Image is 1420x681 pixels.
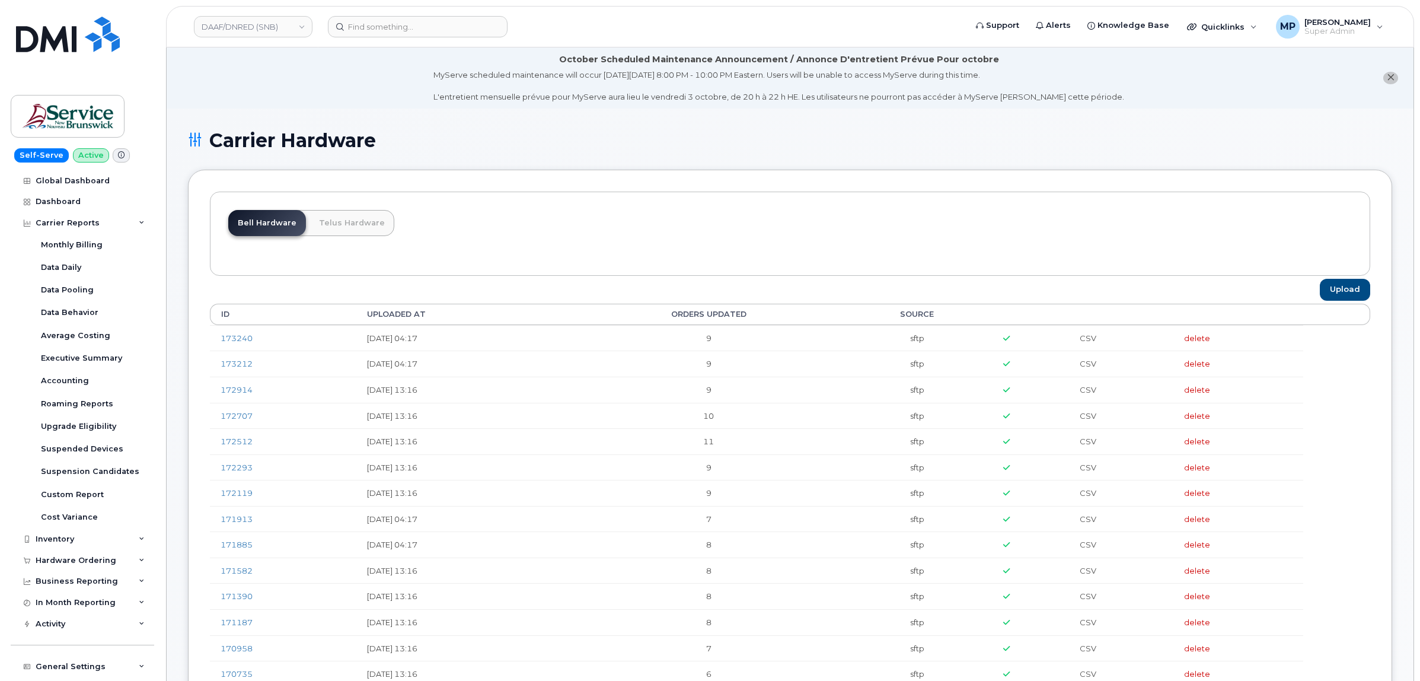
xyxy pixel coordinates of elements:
td: sftp [841,558,993,584]
i: Parsed at: 2025-09-16 13:30 [1003,645,1010,653]
a: Telus Hardware [309,210,394,236]
a: delete [1184,385,1210,394]
a: delete [1184,359,1210,368]
td: CSV [1069,480,1173,506]
i: Parsed at: 2025-09-29 04:42 [1003,360,1010,368]
a: 172512 [221,437,253,446]
a: 172293 [221,463,253,472]
a: delete [1184,463,1210,472]
td: 2025-09-25 13:16 [356,403,576,429]
a: 170735 [221,669,253,679]
td: 8 [576,609,841,635]
td: 2025-09-16 13:16 [356,635,576,661]
a: delete [1184,540,1210,549]
i: Parsed at: 2025-09-15 13:25 [1003,670,1010,678]
td: 2025-09-19 13:16 [356,558,576,584]
i: Parsed at: 2025-09-22 13:29 [1003,489,1010,497]
td: 9 [576,454,841,480]
td: 2025-09-23 13:16 [356,454,576,480]
td: CSV [1069,506,1173,532]
td: CSV [1069,609,1173,635]
td: 11 [576,428,841,454]
td: 9 [576,480,841,506]
td: sftp [841,532,993,558]
td: 2025-09-29 04:17 [356,351,576,377]
a: delete [1184,644,1210,653]
i: Parsed at: 2025-09-18 13:26 [1003,593,1010,600]
td: sftp [841,377,993,403]
i: Parsed at: 2025-09-24 13:31 [1003,438,1010,445]
td: 2025-09-22 04:17 [356,532,576,558]
i: Parsed at: 2025-09-26 13:27 [1003,386,1010,394]
td: 8 [576,558,841,584]
td: CSV [1069,635,1173,661]
td: sftp [841,480,993,506]
td: 9 [576,325,841,351]
a: delete [1184,591,1210,601]
th: ORDERS UPDATED [576,304,841,325]
td: 9 [576,351,841,377]
td: 7 [576,635,841,661]
td: 9 [576,377,841,403]
a: 171582 [221,566,253,575]
a: 172707 [221,411,253,421]
a: 173240 [221,333,253,343]
div: October Scheduled Maintenance Announcement / Annonce D'entretient Prévue Pour octobre [559,53,999,66]
td: CSV [1069,532,1173,558]
td: 2025-09-18 13:16 [356,583,576,609]
td: 8 [576,583,841,609]
td: 2025-09-22 04:17 [356,506,576,532]
a: delete [1184,411,1210,421]
td: CSV [1069,428,1173,454]
a: delete [1184,488,1210,498]
a: 171885 [221,540,253,549]
td: sftp [841,609,993,635]
a: 172914 [221,385,253,394]
td: CSV [1069,454,1173,480]
a: delete [1184,437,1210,446]
td: CSV [1069,403,1173,429]
td: sftp [841,325,993,351]
a: delete [1184,618,1210,627]
a: 171187 [221,618,253,627]
td: 8 [576,532,841,558]
td: 7 [576,506,841,532]
td: CSV [1069,377,1173,403]
i: Parsed at: 2025-09-22 04:39 [1003,541,1010,549]
div: MyServe scheduled maintenance will occur [DATE][DATE] 8:00 PM - 10:00 PM Eastern. Users will be u... [433,69,1124,103]
th: UPLOADED AT [356,304,576,325]
a: 172119 [221,488,253,498]
td: 2025-09-22 13:16 [356,480,576,506]
td: 2025-09-26 13:16 [356,377,576,403]
i: Parsed at: 2025-09-23 13:26 [1003,464,1010,472]
i: Parsed at: 2025-09-25 13:26 [1003,412,1010,420]
td: 2025-09-29 04:17 [356,325,576,351]
td: 2025-09-24 13:16 [356,428,576,454]
td: sftp [841,583,993,609]
td: sftp [841,635,993,661]
td: 2025-09-17 13:16 [356,609,576,635]
td: 10 [576,403,841,429]
a: delete [1184,566,1210,575]
a: delete [1184,514,1210,524]
td: CSV [1069,583,1173,609]
a: 171913 [221,514,253,524]
i: Parsed at: 2025-09-22 04:44 [1003,515,1010,523]
a: delete [1184,333,1210,343]
button: close notification [1383,72,1398,84]
h1: Carrier Hardware [188,130,1392,151]
i: Parsed at: 2025-09-29 04:49 [1003,335,1010,342]
td: CSV [1069,558,1173,584]
td: CSV [1069,351,1173,377]
i: Parsed at: 2025-09-19 13:30 [1003,567,1010,575]
a: 173212 [221,359,253,368]
td: sftp [841,403,993,429]
a: 171390 [221,591,253,601]
a: Bell Hardware [228,210,306,236]
td: sftp [841,506,993,532]
td: sftp [841,454,993,480]
a: Upload [1320,279,1370,301]
td: CSV [1069,325,1173,351]
th: SOURCE [841,304,993,325]
td: sftp [841,428,993,454]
